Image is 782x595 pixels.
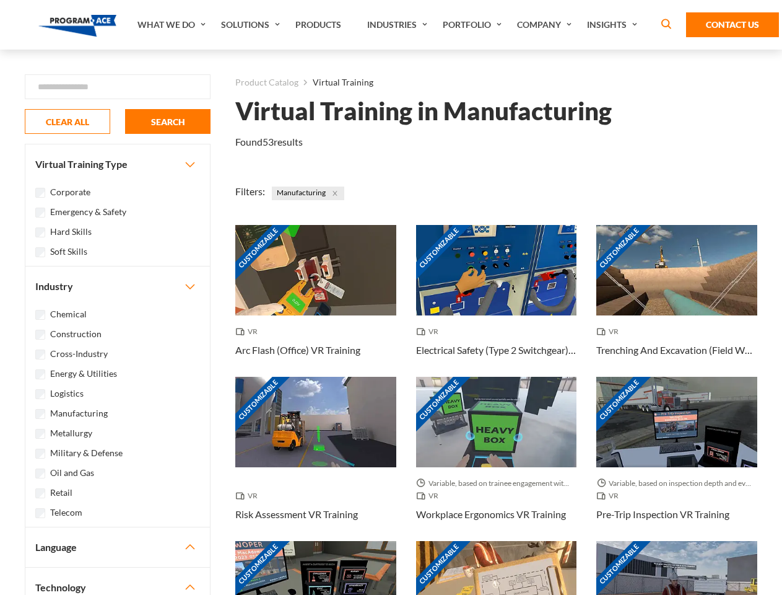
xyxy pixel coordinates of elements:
a: Product Catalog [235,74,298,90]
a: Customizable Thumbnail - Workplace Ergonomics VR Training Variable, based on trainee engagement w... [416,377,577,541]
a: Customizable Thumbnail - Risk Assessment VR Training VR Risk Assessment VR Training [235,377,396,541]
input: Cross-Industry [35,350,45,359]
label: Retail [50,486,72,500]
input: Energy & Utilities [35,369,45,379]
label: Military & Defense [50,446,123,460]
label: Hard Skills [50,225,92,239]
input: Corporate [35,188,45,198]
img: Program-Ace [38,15,117,37]
input: Oil and Gas [35,469,45,478]
input: Retail [35,488,45,498]
input: Manufacturing [35,409,45,419]
input: Military & Defense [35,449,45,459]
button: Virtual Training Type [25,144,210,184]
button: CLEAR ALL [25,109,110,134]
span: Manufacturing [272,187,344,200]
label: Corporate [50,185,90,199]
button: Close [328,187,342,200]
label: Soft Skills [50,245,87,258]
label: Emergency & Safety [50,205,126,219]
h3: Arc Flash (Office) VR Training [235,343,360,358]
input: Logistics [35,389,45,399]
label: Telecom [50,506,82,519]
nav: breadcrumb [235,74,757,90]
button: Language [25,527,210,567]
label: Construction [50,327,102,341]
span: Variable, based on trainee engagement with exercises. [416,477,577,490]
span: VR [596,490,623,502]
a: Customizable Thumbnail - Arc Flash (Office) VR Training VR Arc Flash (Office) VR Training [235,225,396,377]
h3: Workplace Ergonomics VR Training [416,507,566,522]
label: Logistics [50,387,84,400]
h3: Pre-Trip Inspection VR Training [596,507,729,522]
input: Chemical [35,310,45,320]
input: Metallurgy [35,429,45,439]
a: Customizable Thumbnail - Electrical Safety (Type 2 Switchgear) VR Training VR Electrical Safety (... [416,225,577,377]
input: Construction [35,330,45,340]
span: VR [416,490,443,502]
span: VR [235,325,263,338]
span: Variable, based on inspection depth and event interaction. [596,477,757,490]
p: Found results [235,134,303,149]
span: Filters: [235,185,265,197]
input: Soft Skills [35,247,45,257]
label: Cross-Industry [50,347,108,361]
label: Manufacturing [50,407,108,420]
input: Emergency & Safety [35,208,45,218]
label: Energy & Utilities [50,367,117,381]
label: Chemical [50,307,87,321]
li: Virtual Training [298,74,373,90]
label: Metallurgy [50,426,92,440]
h3: Risk Assessment VR Training [235,507,358,522]
h3: Electrical Safety (Type 2 Switchgear) VR Training [416,343,577,358]
span: VR [416,325,443,338]
input: Telecom [35,508,45,518]
span: VR [596,325,623,338]
label: Oil and Gas [50,466,94,480]
button: Industry [25,267,210,306]
a: Customizable Thumbnail - Pre-Trip Inspection VR Training Variable, based on inspection depth and ... [596,377,757,541]
span: VR [235,490,263,502]
a: Customizable Thumbnail - Trenching And Excavation (Field Work) VR Training VR Trenching And Excav... [596,225,757,377]
em: 53 [263,136,274,148]
h3: Trenching And Excavation (Field Work) VR Training [596,343,757,358]
input: Hard Skills [35,227,45,237]
a: Contact Us [686,12,779,37]
h1: Virtual Training in Manufacturing [235,100,612,122]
